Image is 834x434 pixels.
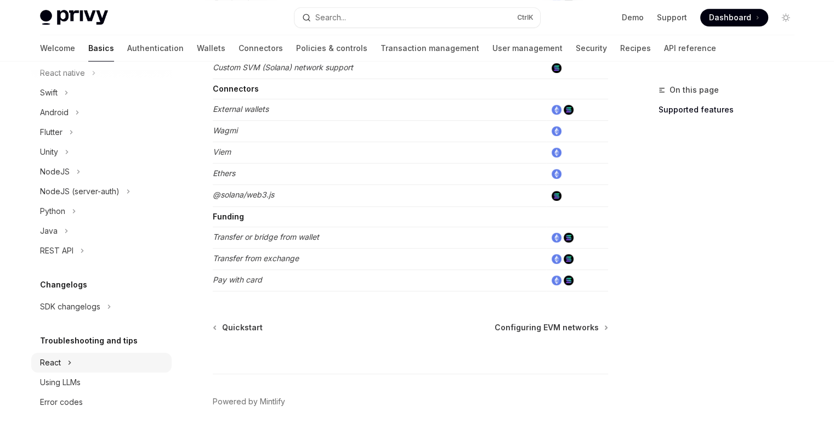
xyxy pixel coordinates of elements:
[564,254,574,264] img: solana.png
[709,12,751,23] span: Dashboard
[88,35,114,61] a: Basics
[777,9,795,26] button: Toggle dark mode
[213,253,299,263] em: Transfer from exchange
[40,334,138,347] h5: Troubleshooting and tips
[517,13,534,22] span: Ctrl K
[552,105,561,115] img: ethereum.png
[552,148,561,157] img: ethereum.png
[564,233,574,243] img: solana.png
[700,9,768,26] a: Dashboard
[495,322,599,333] span: Configuring EVM networks
[213,232,319,241] em: Transfer or bridge from wallet
[40,376,81,389] div: Using LLMs
[552,126,561,136] img: ethereum.png
[31,392,172,412] a: Error codes
[40,86,58,99] div: Swift
[620,35,651,61] a: Recipes
[40,205,65,218] div: Python
[552,63,561,73] img: solana.png
[40,165,70,178] div: NodeJS
[657,12,687,23] a: Support
[40,126,63,139] div: Flutter
[564,275,574,285] img: solana.png
[664,35,716,61] a: API reference
[659,101,803,119] a: Supported features
[40,106,69,119] div: Android
[552,191,561,201] img: solana.png
[670,83,719,97] span: On this page
[40,145,58,159] div: Unity
[552,169,561,179] img: ethereum.png
[552,254,561,264] img: ethereum.png
[213,126,237,135] em: Wagmi
[40,396,83,409] div: Error codes
[213,190,274,199] em: @solana/web3.js
[492,35,563,61] a: User management
[213,147,231,156] em: Viem
[213,104,269,114] em: External wallets
[239,35,283,61] a: Connectors
[294,8,540,27] button: Search...CtrlK
[197,35,225,61] a: Wallets
[552,233,561,243] img: ethereum.png
[40,300,100,313] div: SDK changelogs
[213,63,353,72] em: Custom SVM (Solana) network support
[222,322,263,333] span: Quickstart
[214,322,263,333] a: Quickstart
[622,12,644,23] a: Demo
[127,35,184,61] a: Authentication
[40,10,108,25] img: light logo
[296,35,367,61] a: Policies & controls
[40,278,87,291] h5: Changelogs
[564,105,574,115] img: solana.png
[495,322,607,333] a: Configuring EVM networks
[213,396,285,407] a: Powered by Mintlify
[552,275,561,285] img: ethereum.png
[40,185,120,198] div: NodeJS (server-auth)
[213,275,262,284] em: Pay with card
[213,168,235,178] em: Ethers
[40,356,61,369] div: React
[213,212,244,221] strong: Funding
[381,35,479,61] a: Transaction management
[576,35,607,61] a: Security
[40,35,75,61] a: Welcome
[31,373,172,392] a: Using LLMs
[40,224,58,238] div: Java
[40,244,73,257] div: REST API
[213,84,259,93] strong: Connectors
[315,11,346,24] div: Search...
